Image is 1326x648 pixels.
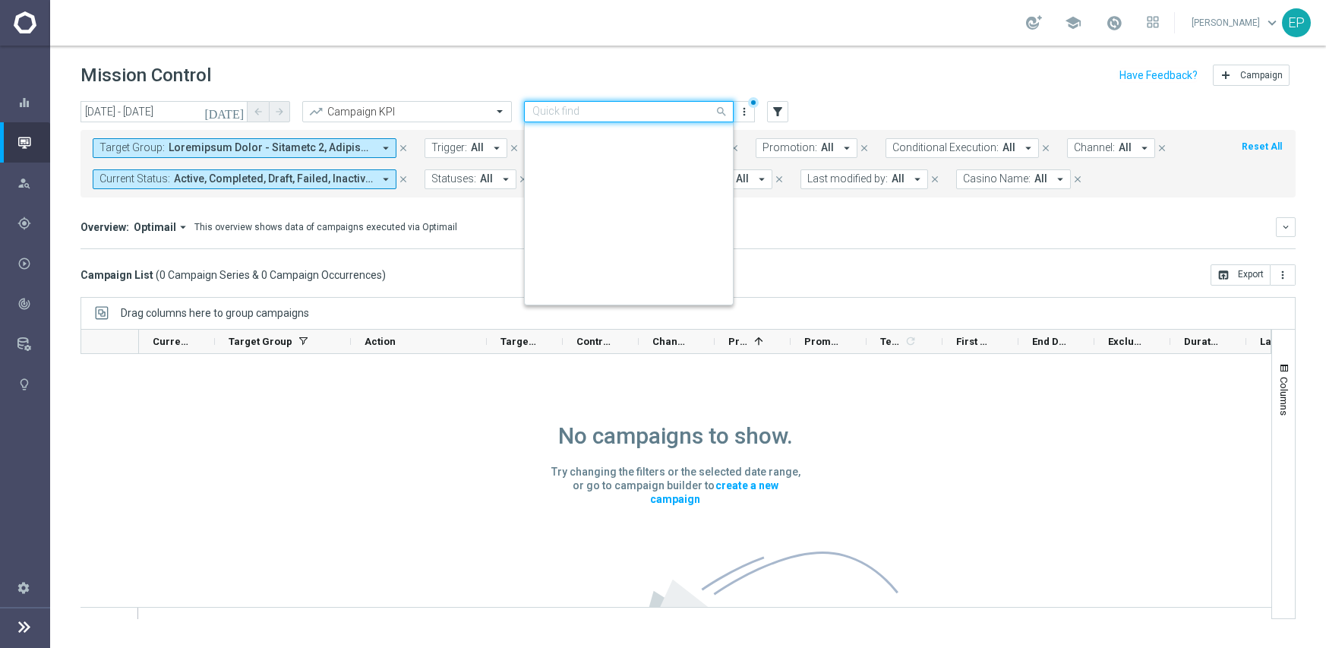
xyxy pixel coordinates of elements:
[17,82,49,122] div: Dashboard
[728,336,748,347] span: Priority
[302,101,512,122] ng-select: Campaign KPI
[518,174,529,185] i: close
[1040,143,1051,153] i: close
[729,143,740,153] i: close
[81,268,386,282] h3: Campaign List
[728,140,741,156] button: close
[169,141,373,154] span: Loremipsum Dolor - Sitametc 2, Adipiscing Elits - Doeiusmo 4, Temporinci Utlab - Etdolore 8, MAG_...
[93,169,396,189] button: Current Status: Active, Completed, Draft, Failed, Inactive, Not Run, Partially Failed, Processing...
[1184,336,1220,347] span: Duration
[652,336,689,347] span: Channel
[17,580,30,594] i: settings
[425,169,516,189] button: Statuses: All arrow_drop_down
[1108,336,1144,347] span: Exclusion type
[755,172,769,186] i: arrow_drop_down
[1039,140,1053,156] button: close
[17,338,50,350] button: Data Studio
[194,220,457,234] div: This overview shows data of campaigns executed via Optimail
[886,138,1039,158] button: Conditional Execution: All arrow_drop_down
[17,298,50,310] button: track_changes Analyze
[159,268,382,282] span: 0 Campaign Series & 0 Campaign Occurrences
[1276,217,1296,237] button: keyboard_arrow_down
[880,336,902,347] span: Templates
[17,177,50,189] button: person_search Explore
[650,477,778,507] a: create a new campaign
[1240,138,1283,155] button: Reset All
[365,336,396,347] span: Action
[1217,269,1230,281] i: open_in_browser
[269,101,290,122] button: arrow_forward
[756,138,857,158] button: Promotion: All arrow_drop_down
[1157,143,1167,153] i: close
[17,257,49,270] div: Execute
[121,307,309,319] span: Drag columns here to group campaigns
[1002,141,1015,154] span: All
[1277,269,1289,281] i: more_vert
[253,106,264,117] i: arrow_back
[1282,8,1311,37] div: EP
[17,258,50,270] button: play_circle_outline Execute
[748,97,759,108] div: There are unsaved changes
[956,336,993,347] span: First Send Time
[1155,140,1169,156] button: close
[821,141,834,154] span: All
[379,141,393,155] i: arrow_drop_down
[1074,141,1115,154] span: Channel:
[156,268,159,282] span: (
[1211,264,1271,286] button: open_in_browser Export
[857,140,871,156] button: close
[17,96,31,109] i: equalizer
[509,143,519,153] i: close
[1211,268,1296,280] multiple-options-button: Export to CSV
[379,172,393,186] i: arrow_drop_down
[176,220,190,234] i: arrow_drop_down
[129,220,194,234] button: Optimail arrow_drop_down
[1280,222,1291,232] i: keyboard_arrow_down
[516,171,530,188] button: close
[738,106,750,118] i: more_vert
[774,174,785,185] i: close
[204,105,245,119] i: [DATE]
[772,171,786,188] button: close
[17,96,50,109] button: equalizer Dashboard
[736,172,749,185] span: All
[930,174,940,185] i: close
[956,169,1071,189] button: Casino Name: All arrow_drop_down
[274,106,285,117] i: arrow_forward
[1072,174,1083,185] i: close
[93,138,396,158] button: Target Group: Loremipsum Dolor - Sitametc 2, Adipiscing Elits - Doeiusmo 4, Temporinci Utlab - Et...
[17,217,49,230] div: Plan
[1138,141,1151,155] i: arrow_drop_down
[767,101,788,122] button: filter_alt
[17,176,49,190] div: Explore
[17,137,50,149] div: Mission Control
[905,335,917,347] i: refresh
[1021,141,1035,155] i: arrow_drop_down
[99,172,170,185] span: Current Status:
[1190,11,1282,34] a: [PERSON_NAME]keyboard_arrow_down
[229,336,292,347] span: Target Group
[902,333,917,349] span: Calculate column
[1067,138,1155,158] button: Channel: All arrow_drop_down
[174,172,373,185] span: Active, Completed, Draft, Failed, Inactive, Not Run, Partially Failed, Processing, Scheduled
[431,172,476,185] span: Statuses:
[1071,171,1084,188] button: close
[1065,14,1081,31] span: school
[121,307,309,319] div: Row Groups
[911,172,924,186] i: arrow_drop_down
[737,103,752,121] button: more_vert
[576,336,613,347] span: Control Customers
[859,143,870,153] i: close
[396,171,410,188] button: close
[1119,141,1132,154] span: All
[308,104,324,119] i: trending_up
[507,140,521,156] button: close
[17,378,50,390] div: lightbulb Optibot
[471,141,484,154] span: All
[1271,264,1296,286] button: more_vert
